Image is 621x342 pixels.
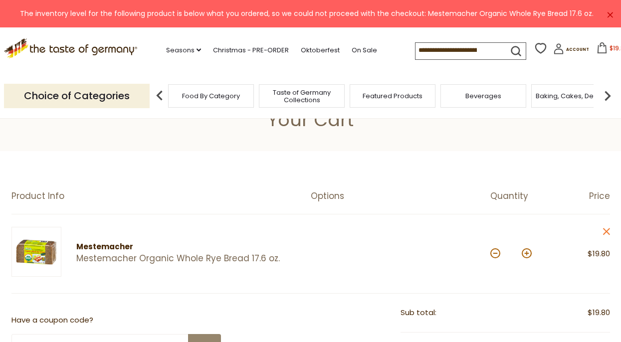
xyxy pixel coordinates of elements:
[465,92,501,100] a: Beverages
[4,84,150,108] p: Choice of Categories
[8,8,605,19] div: The inventory level for the following product is below what you ordered, so we could not proceed ...
[76,241,293,253] div: Mestemacher
[11,227,61,277] img: Mestemacher Organic Natural Whole Rye
[150,86,170,106] img: previous arrow
[536,92,613,100] a: Baking, Cakes, Desserts
[401,307,436,318] span: Sub total:
[11,191,311,201] div: Product Info
[363,92,422,100] a: Featured Products
[490,191,550,201] div: Quantity
[311,191,490,201] div: Options
[352,45,377,56] a: On Sale
[566,47,589,52] span: Account
[588,248,610,259] span: $19.80
[76,253,293,264] a: Mestemacher Organic Whole Rye Bread 17.6 oz.
[11,314,221,327] p: Have a coupon code?
[31,109,590,131] h1: Your Cart
[166,45,201,56] a: Seasons
[588,307,610,319] span: $19.80
[607,12,613,18] a: ×
[553,43,589,58] a: Account
[598,86,618,106] img: next arrow
[301,45,340,56] a: Oktoberfest
[213,45,289,56] a: Christmas - PRE-ORDER
[550,191,610,201] div: Price
[182,92,240,100] a: Food By Category
[262,89,342,104] a: Taste of Germany Collections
